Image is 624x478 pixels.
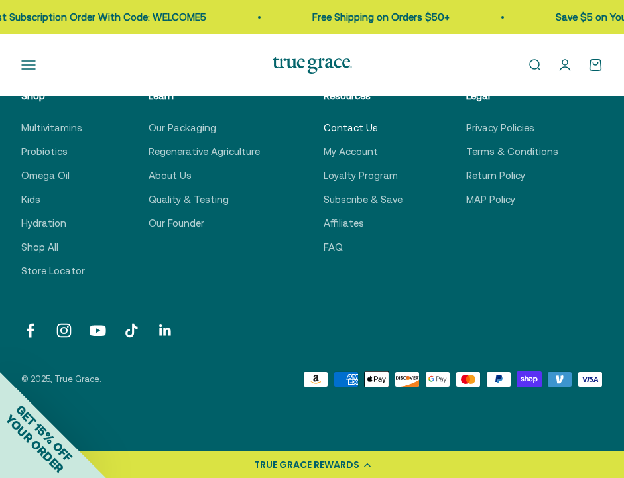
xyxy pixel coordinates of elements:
[21,192,40,208] a: Kids
[21,322,39,339] a: Follow on Facebook
[324,192,403,208] a: Subscribe & Save
[149,120,216,136] a: Our Packaging
[156,322,174,339] a: Follow on LinkedIn
[13,402,75,464] span: GET 15% OFF
[466,120,534,136] a: Privacy Policies
[21,120,82,136] a: Multivitamins
[466,88,558,104] p: Legal
[149,88,260,104] p: Learn
[324,120,378,136] a: Contact Us
[324,239,343,255] a: FAQ
[21,263,85,279] a: Store Locator
[306,11,444,23] a: Free Shipping on Orders $50+
[149,168,192,184] a: About Us
[21,168,70,184] a: Omega Oil
[21,239,58,255] a: Shop All
[3,412,66,475] span: YOUR ORDER
[89,322,107,339] a: Follow on YouTube
[149,144,260,160] a: Regenerative Agriculture
[324,168,398,184] a: Loyalty Program
[21,88,85,104] p: Shop
[254,458,359,472] div: TRUE GRACE REWARDS
[466,192,515,208] a: MAP Policy
[55,322,73,339] a: Follow on Instagram
[21,215,66,231] a: Hydration
[21,144,68,160] a: Probiotics
[466,144,558,160] a: Terms & Conditions
[324,144,378,160] a: My Account
[466,168,525,184] a: Return Policy
[149,192,229,208] a: Quality & Testing
[324,88,403,104] p: Resources
[123,322,141,339] a: Follow on TikTok
[324,215,364,231] a: Affiliates
[149,215,204,231] a: Our Founder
